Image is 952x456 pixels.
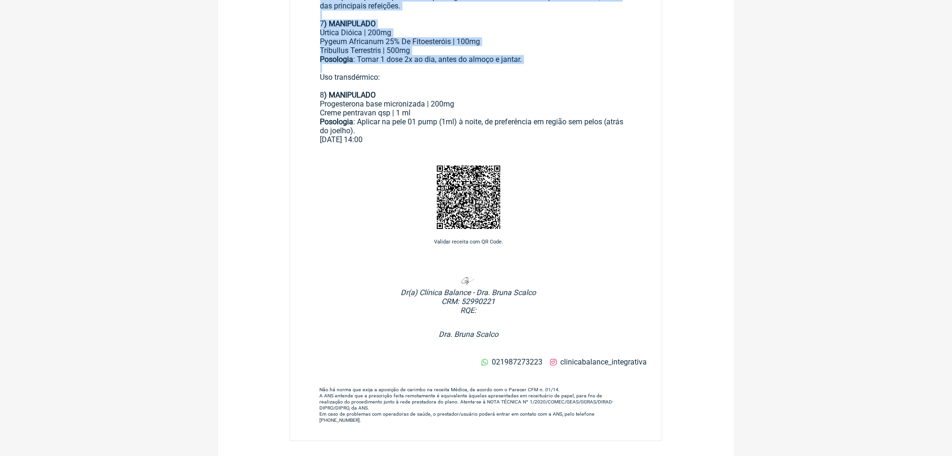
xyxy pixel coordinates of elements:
[560,357,647,366] span: clinicabalance_integrativa
[320,135,632,144] div: [DATE] 14:00
[492,357,542,366] span: 021987273223
[320,28,632,37] div: Urtica Dióica | 200mg
[320,46,632,55] div: Tribullus Terrestris | 500mg
[290,239,647,245] p: Validar receita com QR Code.
[325,19,376,28] strong: ) MANIPULADO
[320,55,632,64] div: : Tomar 1 dose 2x ao dia, antes do almoço e jantar.
[481,357,542,366] a: 021987273223
[320,99,632,108] div: Progesterona base micronizada | 200mg
[320,108,632,117] div: Creme pentravan qsp | 1 ml
[290,381,647,428] p: Não há norma que exija a aposição de carimbo na receita Médica, de acordo com o Parecer CFM n. 01...
[325,91,376,99] strong: ) MANIPULADO
[451,272,487,286] img: B10R1f97rMxfAAAAAElFTkSuQmCC
[550,357,647,366] a: clinicabalance_integrativa
[290,288,647,297] p: Dr(a) Clínica Balance - Dra. Bruna Scalco
[320,117,354,126] strong: Posologia
[320,55,354,64] strong: Posologia
[320,37,632,46] div: Pygeum Africanum 25% De Fitoesteróis | 100mg
[320,73,632,82] div: Uso transdérmico:
[290,330,647,339] p: Dra. Bruna Scalco
[290,297,647,306] p: CRM: 52990221
[290,306,647,315] p: RQE:
[320,117,632,135] div: : Aplicar na pele 01 pump (1ml) à noite, de preferência em região sem pelos (atrás do joelho).
[433,162,504,232] img: 88OJudv0c+5AAAAAElFTkSuQmCC
[320,82,632,99] div: 8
